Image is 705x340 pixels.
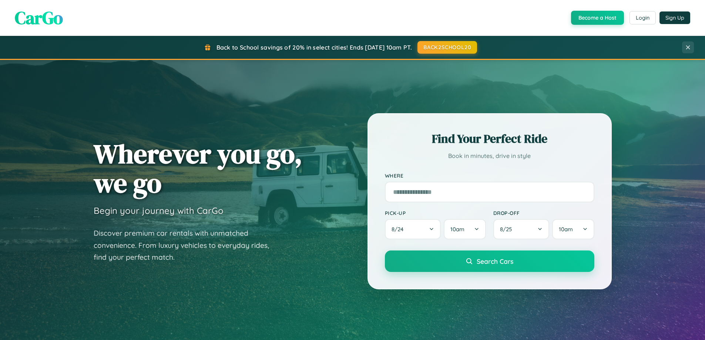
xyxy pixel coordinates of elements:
span: 10am [450,226,464,233]
button: Search Cars [385,250,594,272]
button: Login [630,11,656,24]
span: Search Cars [477,257,513,265]
span: CarGo [15,6,63,30]
span: 8 / 24 [392,226,407,233]
button: 10am [552,219,594,239]
span: Back to School savings of 20% in select cities! Ends [DATE] 10am PT. [216,44,412,51]
h1: Wherever you go, we go [94,139,302,198]
button: 8/24 [385,219,441,239]
button: 8/25 [493,219,550,239]
button: Become a Host [571,11,624,25]
p: Book in minutes, drive in style [385,151,594,161]
span: 10am [559,226,573,233]
label: Where [385,172,594,179]
button: Sign Up [659,11,690,24]
h2: Find Your Perfect Ride [385,131,594,147]
p: Discover premium car rentals with unmatched convenience. From luxury vehicles to everyday rides, ... [94,227,279,263]
span: 8 / 25 [500,226,516,233]
h3: Begin your journey with CarGo [94,205,224,216]
label: Pick-up [385,210,486,216]
label: Drop-off [493,210,594,216]
button: 10am [444,219,486,239]
button: BACK2SCHOOL20 [417,41,477,54]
